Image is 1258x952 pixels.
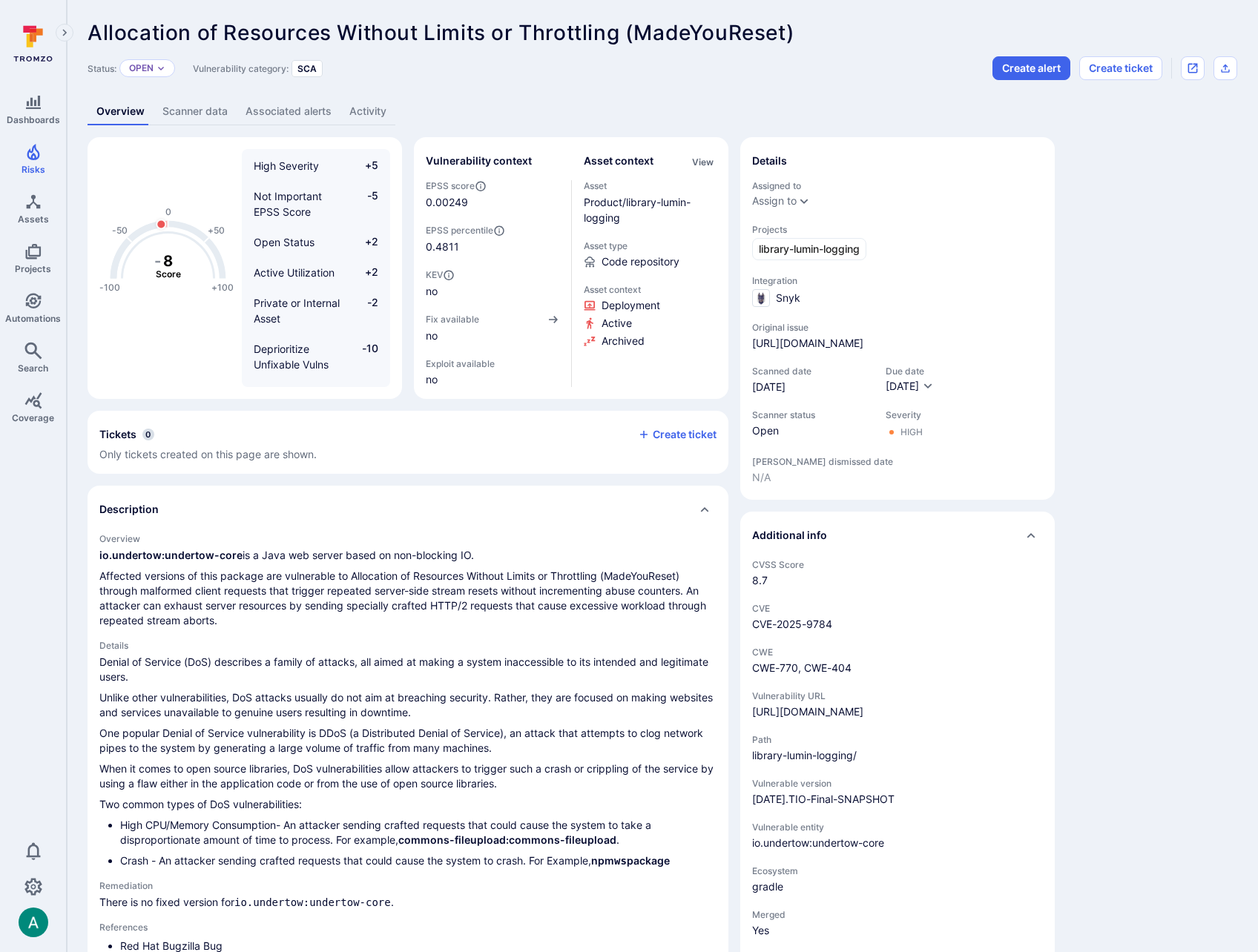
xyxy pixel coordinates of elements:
[776,291,800,305] span: Snyk
[886,380,919,392] span: [DATE]
[129,62,154,74] p: Open
[752,275,1043,286] span: Integration
[350,295,378,326] span: -2
[193,63,289,74] span: Vulnerability category:
[99,533,717,544] h2: Overview
[584,153,653,168] h2: Asset context
[752,909,1043,920] span: Merged
[254,190,322,218] span: Not Important EPSS Score
[15,263,51,274] span: Projects
[139,252,198,280] g: The vulnerability score is based on the parameters defined in the settings
[99,726,717,756] p: One popular Denial of Service vulnerability is DDoS (a Distributed Denial of Service), an attack ...
[426,239,559,254] span: 0.4811
[752,470,1043,485] span: N/A
[1213,56,1237,80] div: Export as CSV
[237,98,340,125] a: Associated alerts
[752,409,871,420] span: Scanner status
[112,225,128,237] text: -50
[1079,56,1162,80] button: Create ticket
[99,640,717,651] h2: Details
[12,412,54,423] span: Coverage
[752,423,871,438] span: Open
[88,98,154,125] a: Overview
[602,254,679,269] span: Code repository
[88,411,728,474] div: Collapse
[254,266,335,279] span: Active Utilization
[99,922,717,933] h2: References
[602,334,645,348] span: Click to view evidence
[211,282,234,293] text: +100
[254,297,340,325] span: Private or Internal Asset
[234,896,391,908] code: io.undertow:undertow-core
[752,836,1043,850] span: io.undertow:undertow-core
[7,114,60,125] span: Dashboards
[88,98,1237,125] div: Vulnerability tabs
[19,908,48,937] div: Arjan Dehar
[340,98,395,125] a: Activity
[752,153,787,168] h2: Details
[752,690,1043,701] span: Vulnerability URL
[99,761,717,791] p: When it comes to open source libraries, DoS vulnerabilities allow attackers to trigger such a cra...
[5,313,61,324] span: Automations
[886,366,934,394] div: Due date field
[886,380,934,394] button: [DATE]
[752,336,863,351] a: [URL][DOMAIN_NAME]
[18,214,49,225] span: Assets
[752,879,1043,894] span: gradle
[88,63,116,74] span: Status:
[426,153,532,168] h2: Vulnerability context
[254,343,329,371] span: Deprioritize Unfixable Vulns
[157,64,165,73] button: Expand dropdown
[350,234,378,250] span: +2
[426,314,479,325] span: Fix available
[398,833,616,846] a: commons-fileupload:commons-fileupload
[99,427,136,442] h2: Tickets
[752,238,866,260] a: library-lumin-logging
[426,358,495,369] span: Exploit available
[426,225,559,237] span: EPSS percentile
[120,939,223,952] a: Red Hat Bugzilla Bug
[602,316,632,331] span: Click to view evidence
[99,690,717,720] p: Unlike other vulnerabilities, DoS attacks usually do not aim at breaching security. Rather, they ...
[740,137,1055,500] section: details card
[99,502,159,517] h2: Description
[99,282,120,293] text: -100
[426,372,559,387] span: no
[804,661,852,674] a: CWE-404
[591,854,670,867] a: npmwspackage
[154,252,161,270] tspan: -
[752,573,1043,588] span: 8.7
[752,734,1043,745] span: Path
[752,661,798,674] a: CWE-770
[752,195,797,207] button: Assign to
[22,164,45,175] span: Risks
[759,242,860,257] span: library-lumin-logging
[752,778,1043,789] span: Vulnerable version
[350,265,378,280] span: +2
[584,240,717,251] span: Asset type
[752,748,1043,763] span: library-lumin-logging/
[99,655,717,684] p: Denial of Service (DoS) describes a family of attacks, all aimed at making a system inaccessible ...
[99,880,717,891] h2: Remediation
[59,27,70,39] i: Expand navigation menu
[752,792,1043,807] span: [DATE].TIO-Final-SNAPSHOT
[120,853,717,868] p: Crash - An attacker sending crafted requests that could cause the system to crash. For Example,
[350,158,378,173] span: +5
[752,180,1043,191] span: Assigned to
[88,411,728,474] section: tickets card
[752,380,871,394] span: [DATE]
[752,865,1043,876] span: Ecosystem
[99,548,717,563] p: is a Java web server based on non-blocking IO.
[163,252,173,270] tspan: 8
[292,60,323,77] div: SCA
[752,923,1043,938] span: Yes
[156,268,181,280] text: Score
[584,196,691,224] a: Product/library-lumin-logging
[752,647,1043,658] span: CWE
[19,908,48,937] img: ACg8ocLSa5mPYBaXNx3eFu_EmspyJX0laNWN7cXOFirfQ7srZveEpg=s96-c
[638,428,717,441] button: Create ticket
[99,569,717,628] p: Affected versions of this package are vulnerable to Allocation of Resources Without Limits or Thr...
[350,341,378,372] span: -10
[689,153,717,169] div: Click to view all asset context details
[350,188,378,219] span: -5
